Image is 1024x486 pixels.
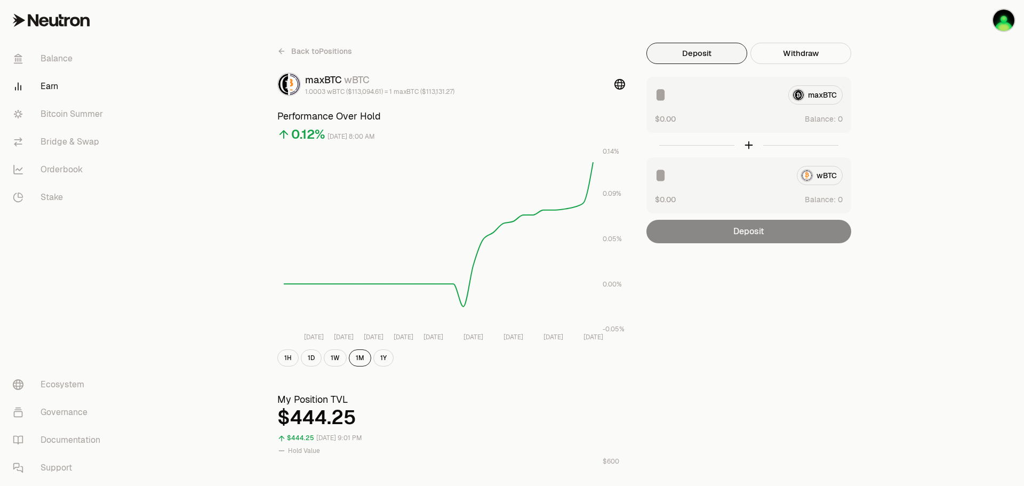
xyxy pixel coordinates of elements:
[364,333,383,341] tspan: [DATE]
[334,333,354,341] tspan: [DATE]
[394,333,413,341] tspan: [DATE]
[603,457,619,466] tspan: $600
[655,113,676,124] button: $0.00
[4,156,115,184] a: Orderbook
[344,74,370,86] span: wBTC
[349,349,371,367] button: 1M
[805,114,836,124] span: Balance:
[805,194,836,205] span: Balance:
[750,43,851,64] button: Withdraw
[4,184,115,211] a: Stake
[4,454,115,482] a: Support
[543,333,563,341] tspan: [DATE]
[291,126,325,143] div: 0.12%
[423,333,443,341] tspan: [DATE]
[301,349,322,367] button: 1D
[603,235,622,243] tspan: 0.05%
[288,447,320,455] span: Hold Value
[4,73,115,100] a: Earn
[277,392,625,407] h3: My Position TVL
[463,333,483,341] tspan: [DATE]
[305,73,454,87] div: maxBTC
[503,333,523,341] tspan: [DATE]
[583,333,603,341] tspan: [DATE]
[277,407,625,428] div: $444.25
[603,147,619,156] tspan: 0.14%
[291,46,352,57] span: Back to Positions
[305,87,454,96] div: 1.0003 wBTC ($113,094.61) = 1 maxBTC ($113,131.27)
[4,426,115,454] a: Documentation
[277,349,299,367] button: 1H
[603,325,625,333] tspan: -0.05%
[278,74,288,95] img: maxBTC Logo
[603,189,621,198] tspan: 0.09%
[993,10,1014,31] img: Ledger
[327,131,375,143] div: [DATE] 8:00 AM
[655,194,676,205] button: $0.00
[4,45,115,73] a: Balance
[290,74,300,95] img: wBTC Logo
[4,100,115,128] a: Bitcoin Summer
[316,432,362,444] div: [DATE] 9:01 PM
[304,333,324,341] tspan: [DATE]
[646,43,747,64] button: Deposit
[287,432,314,444] div: $444.25
[373,349,394,367] button: 1Y
[4,128,115,156] a: Bridge & Swap
[4,399,115,426] a: Governance
[4,371,115,399] a: Ecosystem
[277,43,352,60] a: Back toPositions
[277,109,625,124] h3: Performance Over Hold
[603,280,622,289] tspan: 0.00%
[324,349,347,367] button: 1W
